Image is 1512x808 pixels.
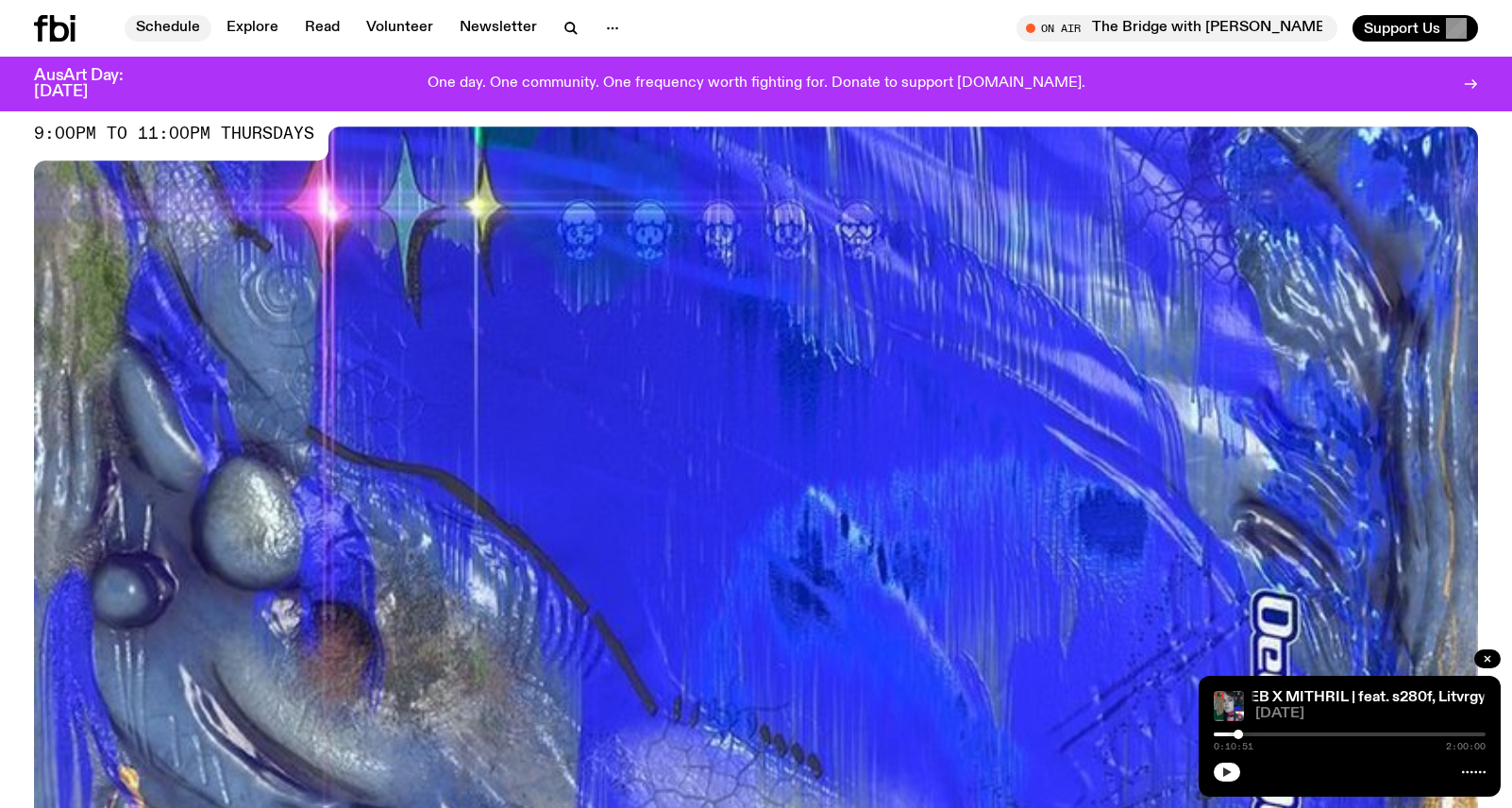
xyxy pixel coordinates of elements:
span: 9:00pm to 11:00pm thursdays [34,126,314,142]
a: Schedule [125,15,211,42]
a: Read [294,15,351,42]
p: One day. One community. One frequency worth fighting for. Donate to support [DOMAIN_NAME]. [428,76,1085,93]
span: 0:10:51 [1214,742,1253,751]
span: [DATE] [1255,707,1486,721]
span: Support Us [1364,20,1440,37]
a: Newsletter [448,15,548,42]
span: 2:00:00 [1446,742,1486,751]
button: Support Us [1352,15,1478,42]
a: Volunteer [355,15,445,42]
a: Explore [215,15,290,42]
h3: AusArt Day: [DATE] [34,68,155,100]
button: On AirThe Bridge with [PERSON_NAME] [1016,15,1337,42]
